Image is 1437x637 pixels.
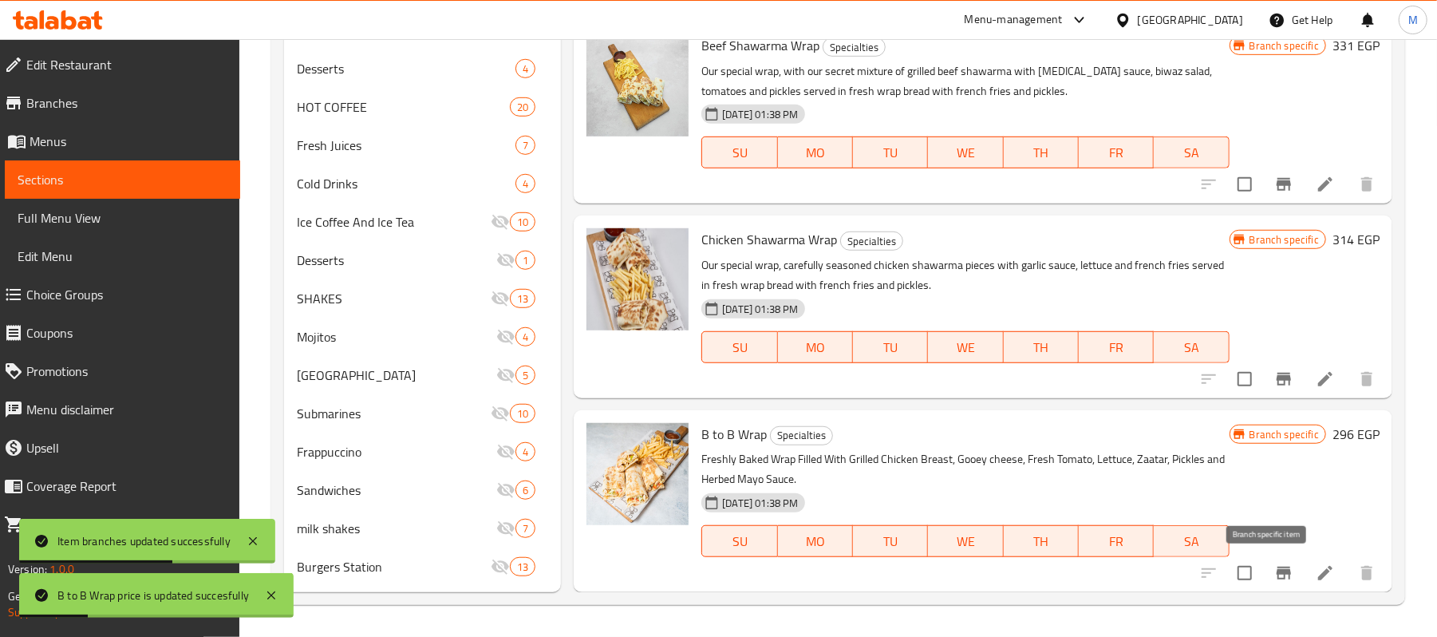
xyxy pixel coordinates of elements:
[859,530,922,553] span: TU
[784,336,847,359] span: MO
[297,442,496,461] div: Frappuccino
[511,560,535,575] span: 13
[701,34,819,57] span: Beef Shawarma Wrap
[701,449,1229,489] p: Freshly Baked Wrap Filled With Grilled Chicken Breast, Gooey cheese, Fresh Tomato, Lettuce, Zaata...
[284,279,561,318] div: SHAKES13
[284,548,561,586] div: Burgers Station13
[515,327,535,346] div: items
[586,423,689,525] img: B to B Wrap
[515,366,535,385] div: items
[1154,331,1229,363] button: SA
[297,481,496,500] div: Sandwiches
[297,366,496,385] span: [GEOGRAPHIC_DATA]
[1332,34,1380,57] h6: 331 EGP
[1316,564,1335,583] a: Edit menu item
[297,251,496,270] span: Desserts
[716,107,804,122] span: [DATE] 01:38 PM
[516,445,535,460] span: 4
[1265,165,1303,204] button: Branch-specific-item
[1154,136,1229,168] button: SA
[1265,360,1303,398] button: Branch-specific-item
[26,477,227,496] span: Coverage Report
[840,231,903,251] div: Specialties
[5,199,240,237] a: Full Menu View
[284,164,561,203] div: Cold Drinks4
[859,141,922,164] span: TU
[701,227,837,251] span: Chicken Shawarma Wrap
[778,331,853,363] button: MO
[934,141,997,164] span: WE
[297,136,515,155] span: Fresh Juices
[701,136,777,168] button: SU
[1348,554,1386,592] button: delete
[709,530,771,553] span: SU
[934,530,997,553] span: WE
[516,521,535,536] span: 7
[511,100,535,115] span: 20
[284,88,561,126] div: HOT COFFEE20
[297,289,491,308] span: SHAKES
[26,362,227,381] span: Promotions
[284,509,561,548] div: milk shakes7
[284,356,561,394] div: [GEOGRAPHIC_DATA]5
[784,530,847,553] span: MO
[1004,136,1079,168] button: TH
[1079,331,1154,363] button: FR
[5,237,240,275] a: Edit Menu
[823,38,886,57] div: Specialties
[701,525,777,557] button: SU
[516,138,535,153] span: 7
[284,471,561,509] div: Sandwiches6
[515,136,535,155] div: items
[701,255,1229,295] p: Our special wrap, carefully seasoned chicken shawarma pieces with garlic sauce, lettuce and frenc...
[496,481,515,500] svg: Inactive section
[516,368,535,383] span: 5
[297,404,491,423] span: Submarines
[18,170,227,189] span: Sections
[516,61,535,77] span: 4
[1243,232,1325,247] span: Branch specific
[516,176,535,192] span: 4
[297,97,510,117] div: HOT COFFEE
[784,141,847,164] span: MO
[716,496,804,511] span: [DATE] 01:38 PM
[26,323,227,342] span: Coupons
[1160,530,1222,553] span: SA
[1332,228,1380,251] h6: 314 EGP
[853,525,928,557] button: TU
[586,228,689,330] img: Chicken Shawarma Wrap
[511,406,535,421] span: 10
[8,586,81,607] span: Get support on:
[510,97,535,117] div: items
[1316,370,1335,389] a: Edit menu item
[516,483,535,498] span: 6
[928,525,1003,557] button: WE
[515,251,535,270] div: items
[284,241,561,279] div: Desserts1
[1010,336,1072,359] span: TH
[586,34,689,136] img: Beef Shawarma Wrap
[853,136,928,168] button: TU
[928,136,1003,168] button: WE
[510,404,535,423] div: items
[1160,141,1222,164] span: SA
[297,327,496,346] span: Mojitos
[511,291,535,307] span: 13
[1004,331,1079,363] button: TH
[297,174,515,193] span: Cold Drinks
[859,336,922,359] span: TU
[26,515,227,534] span: Grocery Checklist
[1085,336,1147,359] span: FR
[26,438,227,457] span: Upsell
[496,327,515,346] svg: Inactive section
[701,331,777,363] button: SU
[1138,11,1243,29] div: [GEOGRAPHIC_DATA]
[49,559,74,580] span: 1.0.0
[496,366,515,385] svg: Inactive section
[1010,530,1072,553] span: TH
[515,59,535,78] div: items
[515,442,535,461] div: items
[1243,38,1325,53] span: Branch specific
